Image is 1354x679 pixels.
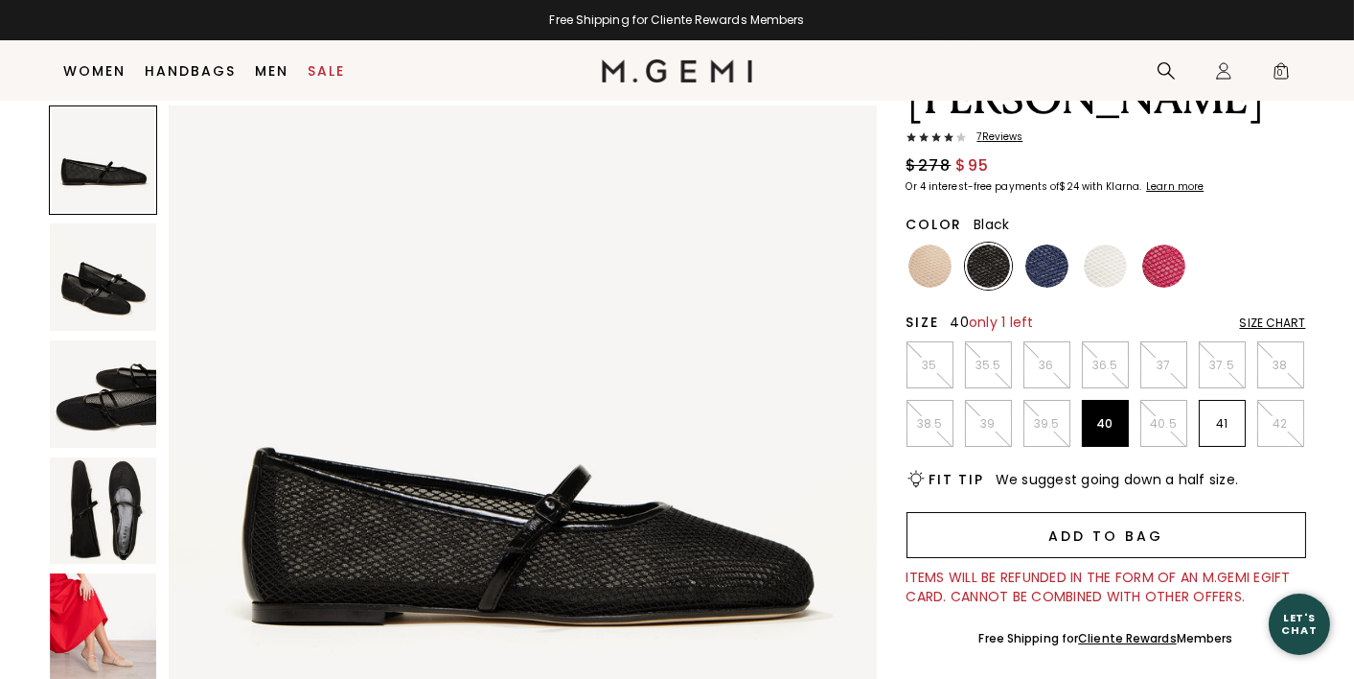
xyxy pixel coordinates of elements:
span: Black [974,215,1009,234]
div: Items will be refunded in the form of an M.Gemi eGift Card. Cannot be combined with other offers. [906,568,1306,606]
p: 35 [907,358,952,373]
img: White [1084,245,1127,288]
span: We suggest going down a half size. [996,470,1239,489]
img: The Amabile [50,457,157,565]
p: 39 [966,416,1011,432]
p: 37.5 [1200,358,1245,373]
klarna-placement-style-body: Or 4 interest-free payments of [906,179,1060,194]
p: 39.5 [1024,416,1069,432]
p: 41 [1200,416,1245,432]
p: 37 [1141,358,1186,373]
img: Sand [908,245,952,288]
klarna-placement-style-body: with Klarna [1082,179,1144,194]
img: The Amabile [50,223,157,331]
klarna-placement-style-cta: Learn more [1146,179,1204,194]
klarna-placement-style-amount: $24 [1060,179,1079,194]
p: 40.5 [1141,416,1186,432]
img: Raspberry [1142,245,1185,288]
div: Free Shipping for Members [979,631,1233,646]
p: 36.5 [1083,358,1128,373]
img: M.Gemi [602,59,752,82]
span: only 1 left [969,313,1034,332]
div: Let's Chat [1269,612,1330,636]
span: $95 [956,154,991,177]
span: $278 [906,154,952,177]
button: Add to Bag [906,512,1306,558]
img: Navy [1025,245,1068,288]
p: 38 [1258,358,1303,373]
h2: Color [906,217,963,232]
img: Black [967,245,1010,288]
a: Sale [309,63,346,79]
a: Cliente Rewards [1078,630,1177,646]
p: 42 [1258,416,1303,432]
p: 35.5 [966,358,1011,373]
span: 0 [1272,65,1291,84]
span: 7 Review s [966,131,1023,143]
span: 40 [951,313,1034,332]
a: Learn more [1144,181,1204,193]
p: 40 [1083,416,1128,432]
a: Women [64,63,126,79]
p: 36 [1024,358,1069,373]
div: Size Chart [1240,316,1306,331]
p: 38.5 [907,416,952,432]
a: 7Reviews [906,131,1306,147]
a: Men [256,63,289,79]
img: The Amabile [50,340,157,448]
a: Handbags [146,63,237,79]
h2: Fit Tip [929,472,984,487]
h2: Size [906,315,939,330]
